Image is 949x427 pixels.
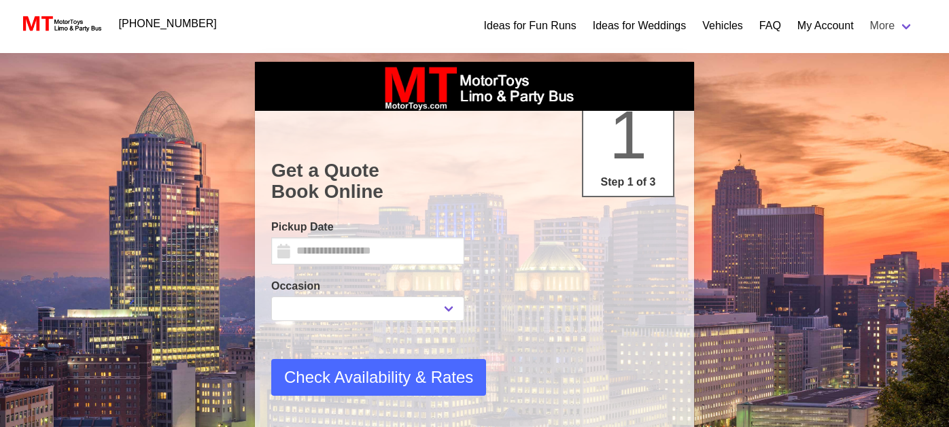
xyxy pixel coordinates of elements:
[593,18,687,34] a: Ideas for Weddings
[373,62,576,111] img: box_logo_brand.jpeg
[862,12,922,39] a: More
[284,365,473,390] span: Check Availability & Rates
[271,160,678,203] h1: Get a Quote Book Online
[609,97,647,173] span: 1
[759,18,781,34] a: FAQ
[484,18,576,34] a: Ideas for Fun Runs
[271,278,464,294] label: Occasion
[797,18,854,34] a: My Account
[19,14,103,33] img: MotorToys Logo
[111,10,225,37] a: [PHONE_NUMBER]
[271,359,486,396] button: Check Availability & Rates
[702,18,743,34] a: Vehicles
[589,174,668,190] p: Step 1 of 3
[271,219,464,235] label: Pickup Date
